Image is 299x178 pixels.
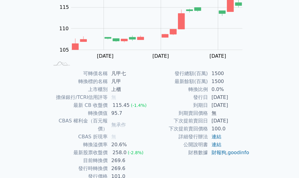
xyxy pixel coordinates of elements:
td: 公開說明書 [149,141,208,149]
span: 無 [111,94,116,100]
span: 無 [111,134,116,140]
td: 最新餘額(百萬) [149,78,208,85]
tspan: [DATE] [210,53,226,59]
td: 上櫃 [108,85,149,93]
td: 1500 [208,70,250,78]
td: 上市櫃別 [49,85,108,93]
td: , [208,149,250,157]
td: 目前轉換價 [49,157,108,165]
td: CBAS 權利金（百元報價） [49,117,108,133]
td: 269.6 [108,157,149,165]
td: 下次提前賣回日 [149,117,208,125]
a: goodinfo [228,150,249,156]
td: 財務數據 [149,149,208,157]
td: [DATE] [208,101,250,109]
td: 轉換價值 [49,109,108,117]
td: 95.7 [108,109,149,117]
td: 凡甲七 [108,70,149,78]
a: 連結 [212,142,221,148]
td: 最新股票收盤價 [49,149,108,157]
span: (-2.8%) [128,151,144,155]
td: 發行時轉換價 [49,165,108,173]
td: 可轉債名稱 [49,70,108,78]
td: 到期日 [149,101,208,109]
td: 轉換溢價率 [49,141,108,149]
a: 財報狗 [212,150,226,156]
div: 258.0 [111,149,128,157]
td: 擔保銀行/TCRI信用評等 [49,93,108,101]
td: 無 [208,109,250,117]
td: 發行總額(百萬) [149,70,208,78]
div: 115.45 [111,101,131,109]
span: 無承作 [111,122,126,128]
td: 1500 [208,78,250,85]
td: 到期賣回價格 [149,109,208,117]
tspan: 115 [60,5,69,10]
td: 最新 CB 收盤價 [49,101,108,109]
tspan: [DATE] [97,53,114,59]
td: 269.6 [108,165,149,173]
td: 下次提前賣回價格 [149,125,208,133]
td: 100.0 [208,125,250,133]
span: (-1.4%) [131,103,147,108]
a: 連結 [212,134,221,140]
tspan: [DATE] [153,53,169,59]
td: 20.6% [108,141,149,149]
td: 發行日 [149,93,208,101]
td: 0.0% [208,85,250,93]
tspan: 110 [59,26,69,31]
td: CBAS 折現率 [49,133,108,141]
td: [DATE] [208,117,250,125]
td: 轉換標的名稱 [49,78,108,85]
tspan: 105 [60,47,69,53]
td: 轉換比例 [149,85,208,93]
td: 凡甲 [108,78,149,85]
td: 詳細發行辦法 [149,133,208,141]
td: [DATE] [208,93,250,101]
